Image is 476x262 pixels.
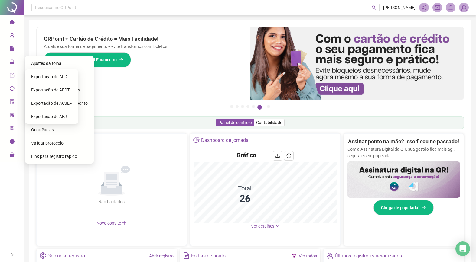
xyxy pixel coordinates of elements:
[267,105,270,108] button: 7
[10,70,15,82] span: export
[31,141,64,145] span: Validar protocolo
[10,57,15,69] span: lock
[448,5,453,10] span: bell
[230,105,233,108] button: 1
[459,3,468,12] img: 89265
[218,120,252,125] span: Painel de controle
[252,105,255,108] button: 5
[299,254,317,258] a: Ver todos
[256,120,282,125] span: Contabilidade
[373,200,434,215] button: Chega de papelada!
[422,206,426,210] span: arrow-right
[421,5,427,10] span: notification
[10,97,15,109] span: audit
[251,224,274,228] span: Ver detalhes
[10,110,15,122] span: solution
[193,137,200,143] span: pie-chart
[275,153,280,158] span: download
[383,4,416,11] span: [PERSON_NAME]
[10,136,15,149] span: info-circle
[44,52,131,67] button: Ajuste Agora no Painel Financeiro
[10,123,15,135] span: qrcode
[10,17,15,29] span: home
[10,83,15,95] span: sync
[10,150,15,162] span: gift
[292,254,296,258] span: filter
[381,204,419,211] span: Chega de papelada!
[10,253,14,257] span: right
[335,251,402,261] div: Últimos registros sincronizados
[119,58,123,62] span: arrow-right
[347,146,460,159] p: Com a Assinatura Digital da QR, sua gestão fica mais ágil, segura e sem papelada.
[40,252,46,259] span: setting
[348,137,459,146] h2: Assinar ponto na mão? Isso ficou no passado!
[31,101,72,106] span: Exportação de ACJEF
[31,74,67,79] span: Exportação de AFD
[246,105,249,108] button: 4
[44,35,243,43] h2: QRPoint + Cartão de Crédito = Mais Facilidade!
[236,151,256,159] h4: Gráfico
[435,5,440,10] span: mail
[31,154,77,159] span: Link para registro rápido
[372,5,376,10] span: search
[31,114,67,119] span: Exportação de AEJ
[10,43,15,56] span: file
[84,198,139,205] div: Não há dados
[327,252,333,259] span: team
[251,224,279,228] a: Ver detalhes down
[31,88,70,92] span: Exportação de AFDT
[44,43,243,50] p: Atualize sua forma de pagamento e evite transtornos com boletos.
[31,61,61,66] span: Ajustes da folha
[250,27,464,100] img: banner%2F75947b42-3b94-469c-a360-407c2d3115d7.png
[47,251,85,261] div: Gerenciar registro
[241,105,244,108] button: 3
[347,161,460,198] img: banner%2F02c71560-61a6-44d4-94b9-c8ab97240462.png
[183,252,190,259] span: file-text
[286,153,291,158] span: reload
[31,127,54,132] span: Ocorrências
[96,221,127,225] span: Novo convite
[236,105,239,108] button: 2
[201,135,249,145] div: Dashboard de jornada
[122,220,127,225] span: plus
[275,224,279,228] span: down
[455,241,470,256] div: Open Intercom Messenger
[191,251,226,261] div: Folhas de ponto
[10,30,15,42] span: user-add
[257,105,262,110] button: 6
[149,254,174,258] a: Abrir registro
